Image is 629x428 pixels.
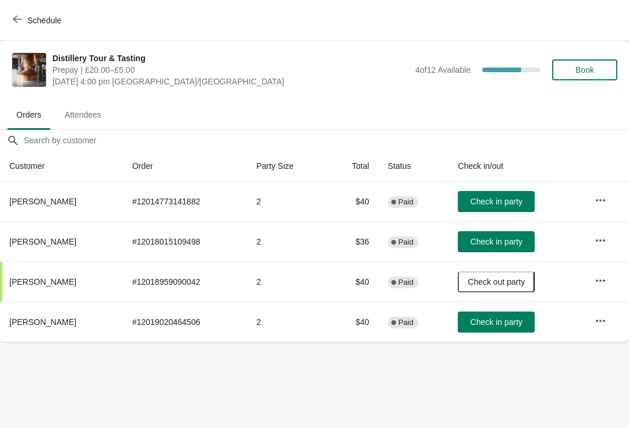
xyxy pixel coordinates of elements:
span: Check in party [471,317,522,327]
button: Check in party [458,191,535,212]
td: 2 [247,182,327,221]
th: Total [327,151,379,182]
span: [DATE] 4:00 pm [GEOGRAPHIC_DATA]/[GEOGRAPHIC_DATA] [52,76,409,87]
span: 4 of 12 Available [415,65,471,75]
td: 2 [247,302,327,342]
th: Check in/out [448,151,585,182]
input: Search by customer [23,130,629,151]
span: Paid [398,278,414,287]
span: Book [575,65,594,75]
span: Paid [398,238,414,247]
span: Check in party [471,197,522,206]
span: Check in party [471,237,522,246]
td: # 12019020464506 [123,302,247,342]
td: $40 [327,261,379,302]
span: Check out party [468,277,525,286]
span: [PERSON_NAME] [9,197,76,206]
button: Check out party [458,271,535,292]
span: Paid [398,197,414,207]
span: [PERSON_NAME] [9,237,76,246]
button: Check in party [458,312,535,333]
span: Distillery Tour & Tasting [52,52,409,64]
td: # 12014773141882 [123,182,247,221]
button: Check in party [458,231,535,252]
td: $40 [327,182,379,221]
th: Party Size [247,151,327,182]
button: Book [552,59,617,80]
span: Schedule [27,16,61,25]
span: Attendees [55,104,111,125]
span: Orders [7,104,51,125]
img: Distillery Tour & Tasting [12,53,46,87]
span: Paid [398,318,414,327]
span: [PERSON_NAME] [9,277,76,286]
span: Prepay | £20.00–£5.00 [52,64,409,76]
button: Schedule [6,10,70,31]
td: 2 [247,221,327,261]
td: $40 [327,302,379,342]
td: # 12018959090042 [123,261,247,302]
span: [PERSON_NAME] [9,317,76,327]
td: # 12018015109498 [123,221,247,261]
th: Order [123,151,247,182]
td: $36 [327,221,379,261]
td: 2 [247,261,327,302]
th: Status [379,151,448,182]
